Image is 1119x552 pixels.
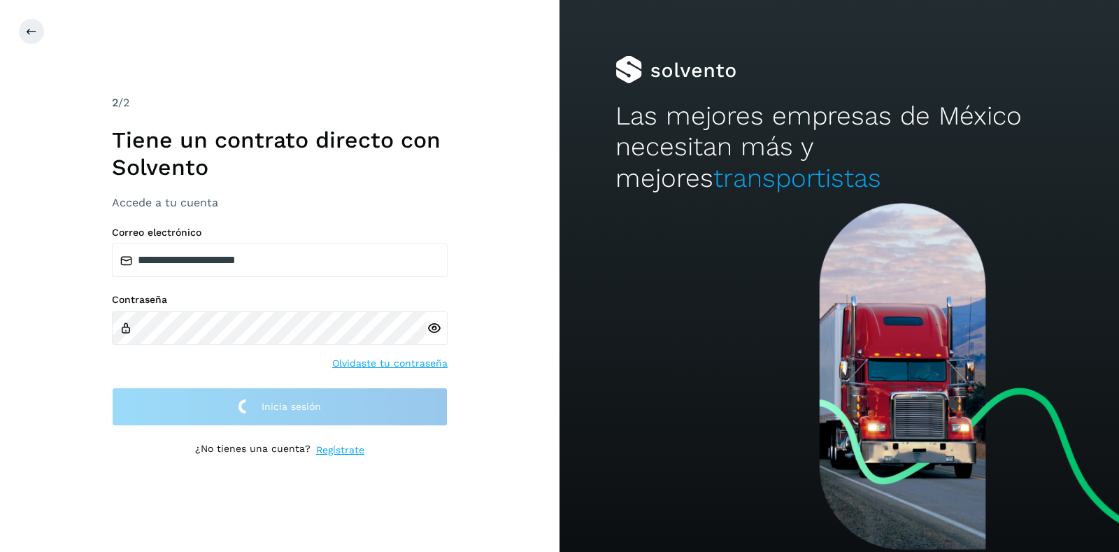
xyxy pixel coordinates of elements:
a: Olvidaste tu contraseña [332,356,448,371]
h2: Las mejores empresas de México necesitan más y mejores [615,101,1063,194]
div: /2 [112,94,448,111]
span: 2 [112,96,118,109]
h3: Accede a tu cuenta [112,196,448,209]
button: Inicia sesión [112,388,448,426]
h1: Tiene un contrato directo con Solvento [112,127,448,181]
span: transportistas [713,163,881,193]
p: ¿No tienes una cuenta? [195,443,311,458]
label: Contraseña [112,294,448,306]
a: Regístrate [316,443,364,458]
span: Inicia sesión [262,402,321,411]
label: Correo electrónico [112,227,448,239]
